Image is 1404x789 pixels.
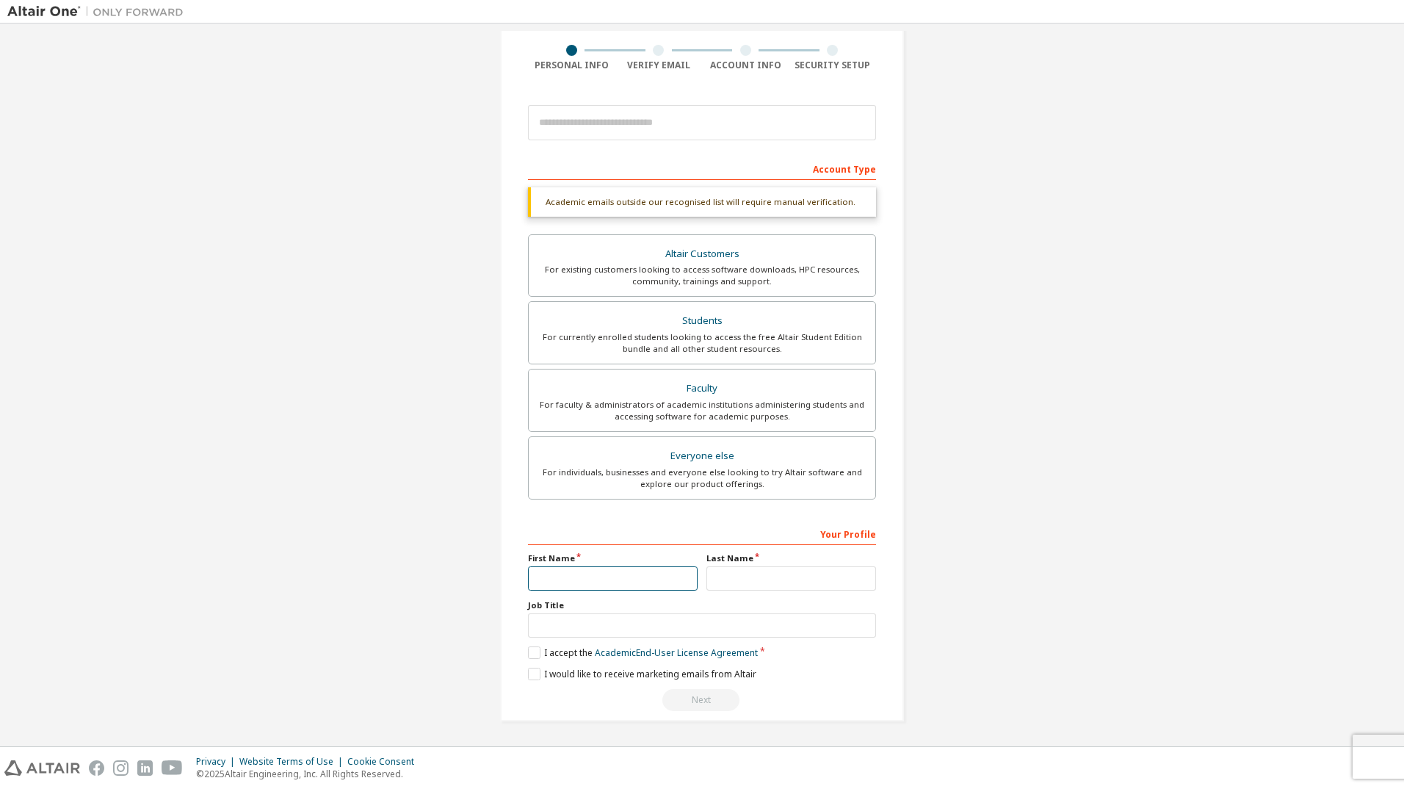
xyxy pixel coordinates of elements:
[789,60,877,71] div: Security Setup
[538,244,866,264] div: Altair Customers
[528,156,876,180] div: Account Type
[538,446,866,466] div: Everyone else
[538,264,866,287] div: For existing customers looking to access software downloads, HPC resources, community, trainings ...
[528,646,758,659] label: I accept the
[196,756,239,768] div: Privacy
[538,466,866,490] div: For individuals, businesses and everyone else looking to try Altair software and explore our prod...
[7,4,191,19] img: Altair One
[595,646,758,659] a: Academic End-User License Agreement
[528,522,876,545] div: Your Profile
[347,756,423,768] div: Cookie Consent
[528,689,876,711] div: Read and acccept EULA to continue
[615,60,703,71] div: Verify Email
[137,760,153,776] img: linkedin.svg
[538,378,866,399] div: Faculty
[538,311,866,331] div: Students
[162,760,183,776] img: youtube.svg
[196,768,423,780] p: © 2025 Altair Engineering, Inc. All Rights Reserved.
[528,187,876,217] div: Academic emails outside our recognised list will require manual verification.
[4,760,80,776] img: altair_logo.svg
[702,60,789,71] div: Account Info
[706,552,876,564] label: Last Name
[538,331,866,355] div: For currently enrolled students looking to access the free Altair Student Edition bundle and all ...
[239,756,347,768] div: Website Terms of Use
[528,60,615,71] div: Personal Info
[528,552,698,564] label: First Name
[89,760,104,776] img: facebook.svg
[113,760,129,776] img: instagram.svg
[528,599,876,611] label: Job Title
[538,399,866,422] div: For faculty & administrators of academic institutions administering students and accessing softwa...
[528,668,756,680] label: I would like to receive marketing emails from Altair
